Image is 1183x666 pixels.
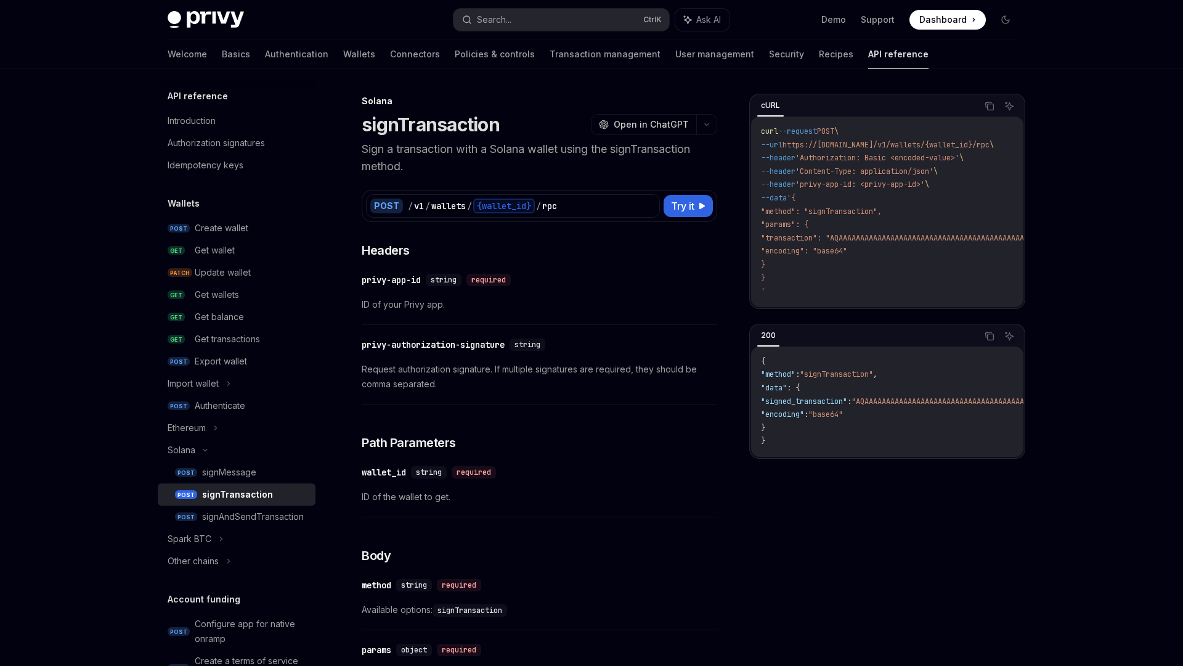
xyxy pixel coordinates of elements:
div: rpc [542,200,557,212]
div: Create wallet [195,221,248,236]
h5: Wallets [168,196,200,211]
div: / [536,200,541,212]
span: Dashboard [919,14,967,26]
span: \ [933,166,938,176]
img: dark logo [168,11,244,28]
span: POST [817,126,834,136]
div: v1 [414,200,424,212]
span: \ [834,126,839,136]
a: Support [861,14,895,26]
span: Available options: [362,602,717,617]
span: GET [168,335,185,344]
code: signTransaction [433,604,507,617]
span: POST [168,627,190,636]
span: POST [175,468,197,477]
span: https://[DOMAIN_NAME]/v1/wallets/{wallet_id}/rpc [783,140,990,150]
span: , [873,369,877,379]
span: string [416,467,442,477]
span: "encoding" [761,409,804,419]
div: Authorization signatures [168,136,265,150]
span: POST [168,224,190,233]
div: / [467,200,472,212]
button: Copy the contents from the code block [982,328,998,344]
span: --url [761,140,783,150]
div: Authenticate [195,398,245,413]
span: GET [168,313,185,322]
div: Other chains [168,554,219,569]
span: string [431,275,457,285]
a: POSTsignTransaction [158,483,315,506]
a: GETGet wallet [158,239,315,261]
a: POSTExport wallet [158,350,315,372]
span: "signed_transaction" [761,397,847,406]
div: Get wallets [195,287,239,302]
div: Idempotency keys [168,158,243,173]
span: '{ [787,193,795,203]
h1: signTransaction [362,113,500,136]
span: --header [761,166,795,176]
a: Authentication [265,39,328,69]
div: Configure app for native onramp [195,617,308,646]
span: "method" [761,369,795,379]
a: POSTConfigure app for native onramp [158,613,315,650]
span: } [761,273,765,283]
div: params [362,644,391,656]
span: "method": "signTransaction", [761,207,882,216]
button: Ask AI [1001,98,1017,114]
span: 'Content-Type: application/json' [795,166,933,176]
div: Spark BTC [168,532,211,546]
span: --header [761,179,795,189]
a: Basics [222,39,250,69]
span: ' [761,286,765,296]
button: Toggle dark mode [996,10,1015,30]
a: Transaction management [550,39,661,69]
div: signTransaction [202,487,273,502]
a: Wallets [343,39,375,69]
div: POST [370,199,403,213]
h5: Account funding [168,592,240,607]
span: --data [761,193,787,203]
span: "base64" [808,409,843,419]
p: Sign a transaction with a Solana wallet using the signTransaction method. [362,141,717,175]
span: string [401,580,427,590]
div: required [437,644,481,656]
span: Ctrl K [643,15,662,25]
a: User management [675,39,754,69]
span: "data" [761,383,787,393]
div: required [452,466,496,479]
span: \ [925,179,929,189]
span: : { [787,383,800,393]
a: Dashboard [909,10,986,30]
a: Security [769,39,804,69]
span: POST [175,512,197,522]
div: {wallet_id} [473,199,535,213]
span: GET [168,290,185,300]
div: signAndSendTransaction [202,509,304,524]
button: Copy the contents from the code block [982,98,998,114]
a: POSTCreate wallet [158,217,315,239]
span: "encoding": "base64" [761,246,847,256]
span: 'Authorization: Basic <encoded-value>' [795,153,959,163]
span: POST [175,490,197,499]
a: POSTsignMessage [158,461,315,483]
a: POSTsignAndSendTransaction [158,506,315,528]
span: Request authorization signature. If multiple signatures are required, they should be comma separa... [362,362,717,392]
div: 200 [757,328,779,343]
span: ID of your Privy app. [362,297,717,312]
div: signMessage [202,465,256,480]
div: Ethereum [168,421,206,435]
span: : [804,409,808,419]
span: Open in ChatGPT [614,118,689,131]
span: : [795,369,800,379]
span: } [761,436,765,446]
span: curl [761,126,778,136]
div: Get transactions [195,332,260,347]
div: Solana [168,443,195,458]
a: GETGet balance [158,306,315,328]
a: API reference [868,39,929,69]
span: 'privy-app-id: <privy-app-id>' [795,179,925,189]
span: } [761,260,765,269]
a: GETGet wallets [158,284,315,306]
div: Solana [362,95,717,107]
a: Introduction [158,110,315,132]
